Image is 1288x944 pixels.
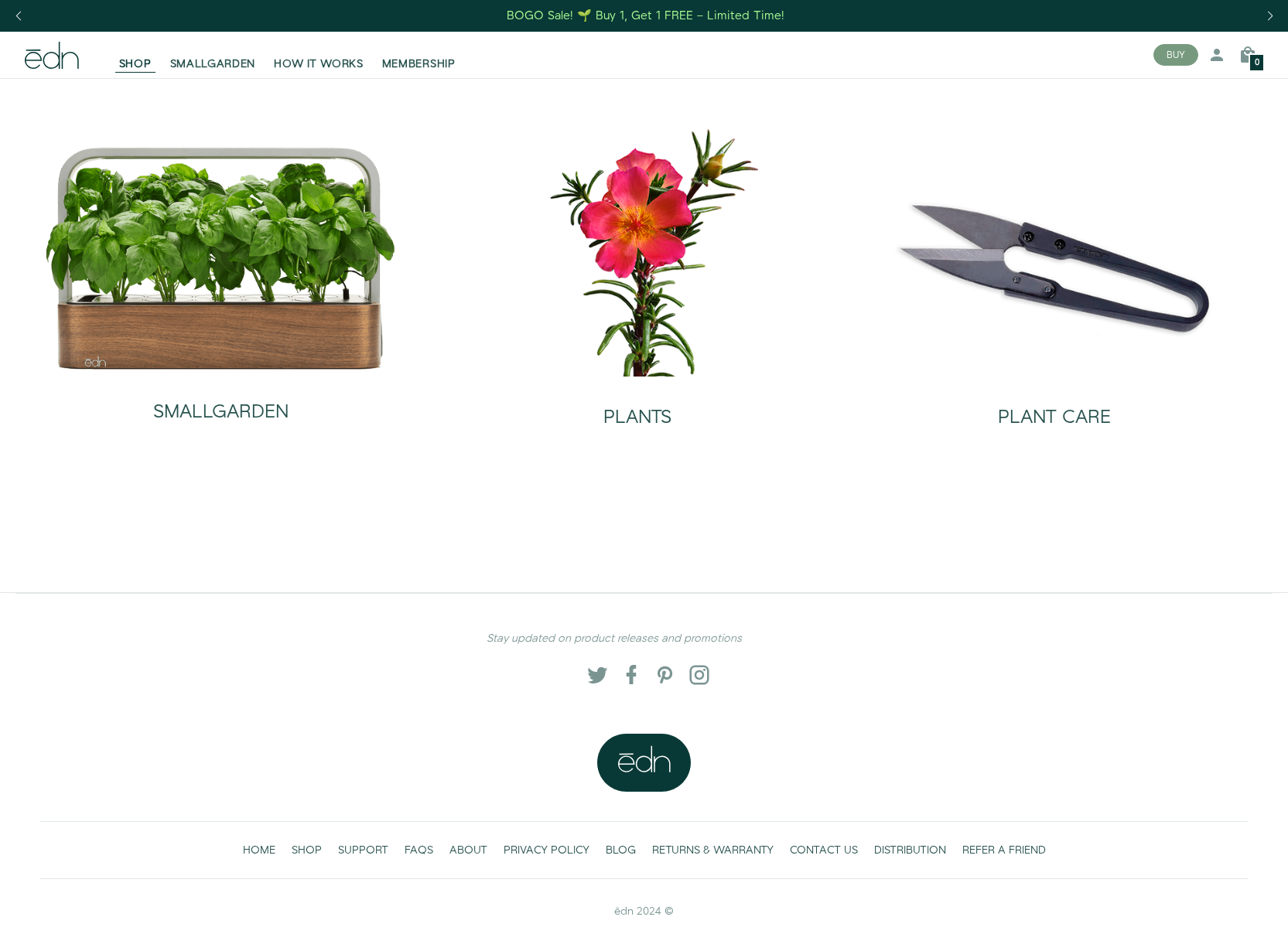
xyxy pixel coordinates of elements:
[110,38,161,72] a: SHOP
[859,377,1251,440] a: PLANT CARE
[442,377,834,440] a: PLANTS
[449,843,487,858] span: ABOUT
[962,843,1046,858] span: REFER A FRIEND
[505,4,786,28] a: BOGO Sale! 🌱 Buy 1, Get 1 FREE – Limited Time!
[153,402,289,422] h2: SMALLGARDEN
[603,407,671,428] h2: PLANTS
[161,38,265,72] a: SMALLGARDEN
[373,38,465,72] a: MEMBERSHIP
[597,834,644,866] a: BLOG
[170,56,256,72] span: SMALLGARDEN
[874,843,946,858] span: DISTRIBUTION
[44,371,397,435] a: SMALLGARDEN
[614,904,674,919] span: ēdn 2024 ©
[338,843,388,858] span: SUPPORT
[504,843,589,858] span: PRIVACY POLICY
[243,843,275,858] span: HOME
[954,834,1054,866] a: REFER A FRIEND
[119,56,152,72] span: SHOP
[1153,44,1198,66] button: BUY
[382,56,456,72] span: MEMBERSHIP
[330,834,396,866] a: SUPPORT
[998,407,1111,428] h2: PLANT CARE
[1087,898,1273,936] iframe: Opens a widget where you can find more information
[396,834,441,866] a: FAQS
[405,843,433,858] span: FAQS
[507,8,784,24] div: BOGO Sale! 🌱 Buy 1, Get 1 FREE – Limited Time!
[487,631,742,646] em: Stay updated on product releases and promotions
[292,843,322,858] span: SHOP
[781,834,866,866] a: CONTACT US
[652,843,774,858] span: RETURNS & WARRANTY
[1255,59,1259,67] span: 0
[283,834,330,866] a: SHOP
[441,834,495,866] a: ABOUT
[644,834,781,866] a: RETURNS & WARRANTY
[274,56,363,72] span: HOW IT WORKS
[790,843,858,858] span: CONTACT US
[265,38,372,72] a: HOW IT WORKS
[234,834,283,866] a: HOME
[866,834,954,866] a: DISTRIBUTION
[606,843,636,858] span: BLOG
[495,834,597,866] a: PRIVACY POLICY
